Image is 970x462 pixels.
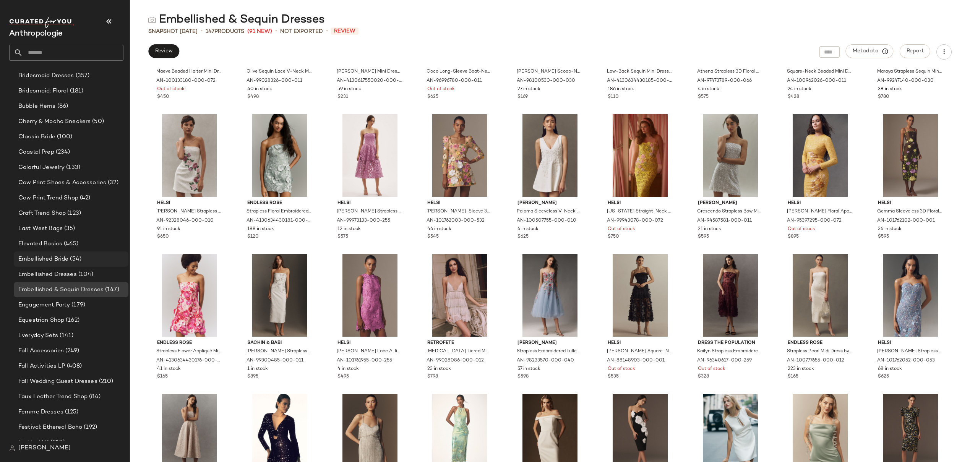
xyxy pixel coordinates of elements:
span: (104) [77,270,94,279]
span: Festival: Ethereal Boho [18,423,82,432]
span: Fall Activities LP [18,362,65,371]
span: 4 in stock [698,86,719,93]
span: [PERSON_NAME] Scoop-Neck Midi Dress by Bardot in Green, Women's, Size: 6, Polyester/Elastane at A... [517,68,582,75]
img: 96340617_259_b [692,254,769,337]
span: AN-96996780-000-011 [427,78,482,84]
span: (141) [58,331,74,340]
span: (133) [65,163,80,172]
span: Athena Strapless 3D Floral Maxi Dress by [PERSON_NAME] in Pink, Women's, Size: XS, Polyester/Span... [697,68,762,75]
img: 4130634430181_237_b [241,114,318,197]
img: 98233570_040_b [511,254,589,337]
span: Helsi [878,340,943,347]
span: 36 in stock [878,226,902,233]
span: Out of stock [608,366,635,373]
span: Bubble Hems [18,102,56,111]
span: AN-96340617-000-259 [697,357,752,364]
img: cfy_white_logo.C9jOOHJF.svg [9,17,74,28]
span: $650 [157,233,169,240]
img: 92328046_010_b [151,114,228,197]
span: (54) [68,255,81,264]
span: 188 in stock [247,226,274,233]
span: [PERSON_NAME] Square-Neck Floral Applique Sheer Midi Dress by Helsi in Black, Women's, Size: Medi... [607,348,672,355]
span: AN-99943078-000-072 [607,217,663,224]
span: [PERSON_NAME] Strapless Mini Dress by [PERSON_NAME] in White, Women's, Size: XS, Polyester at Ant... [156,208,221,215]
img: 101761955_255_b [331,254,409,337]
span: AN-97473789-000-066 [697,78,752,84]
span: $535 [608,373,619,380]
span: Bridesmaid Dresses [18,71,74,80]
span: Crescendo Strapless Bow Mini Dress by [PERSON_NAME] in Ivory, Women's, Size: 0, Nylon/Rayon/Tulle... [697,208,762,215]
span: [PERSON_NAME] Mini Dress by Anthropologie in Pink, Women's, Size: 2 X, Polyester [337,68,402,75]
span: Strapless Embroidered Tulle Midi Dress by [PERSON_NAME] in Blue, Women's, Size: 8, Polyester/Tull... [517,348,582,355]
span: $625 [427,94,438,101]
span: Coco Long-Sleeve Boat-Neck Sequin Midi Dress by RIXO in Ivory, Women's, Size: XS, Viscose at Anth... [427,68,491,75]
span: $750 [608,233,619,240]
img: 99943078_072_d10 [602,114,679,197]
img: 95397295_072_b [782,114,859,197]
span: Out of stock [157,86,185,93]
span: Out of stock [608,226,635,233]
span: $598 [517,373,529,380]
span: AN-99028326-000-011 [247,78,302,84]
span: Classic Bride [18,133,55,141]
span: Maraya Strapless Sequin Mini Dress by Bronx and Banco in Green, Women's, Size: Large, Polyester/E... [877,68,942,75]
span: 41 in stock [157,366,181,373]
span: Festival LP [18,438,49,447]
img: 99028086_012_d10 [421,254,498,337]
div: Products [206,28,244,36]
span: Everyday Sets [18,331,58,340]
span: 23 in stock [427,366,451,373]
span: Fall Wedding Guest Dresses [18,377,97,386]
span: Faux Leather Trend Shop [18,392,88,401]
span: AN-100962026-000-011 [787,78,846,84]
span: $575 [698,94,709,101]
span: Cherry & Mocha Sneakers [18,117,91,126]
span: Square-Neck Beaded Mini Dress by Not So Serious in Ivory, Women's, Size: Medium, Polyester/Nylon/... [787,68,852,75]
span: AN-98100530-000-030 [517,78,575,84]
span: Helsi [608,200,673,207]
span: Craft Trend Shop [18,209,66,218]
span: $120 [247,233,259,240]
img: 101762102_001_b [872,114,949,197]
span: [PERSON_NAME]-Sleeve 3D Floral A-Line Mini Dress by [PERSON_NAME], Women's, Size: Large, Polyeste... [427,208,491,215]
span: Femme Dresses [18,408,63,417]
span: Strapless Floral Embroidered Mini Dress by Endless Rose in Green, Women's, Size: L P, Polyester/E... [247,208,311,215]
span: Cow Print Trend Shop [18,194,78,203]
span: 223 in stock [788,366,814,373]
span: (249) [64,347,79,355]
span: $595 [698,233,709,240]
span: (465) [62,240,78,248]
span: AN-92328046-000-010 [156,217,214,224]
span: $165 [157,373,168,380]
span: 186 in stock [608,86,634,93]
span: Review [155,48,173,54]
span: $110 [608,94,619,101]
span: AN-100507755-000-010 [517,217,576,224]
span: [MEDICAL_DATA] Tiered Mini Dress by Retrofete in Ivory, Women's, Size: Medium, Polyester/Spandex ... [427,348,491,355]
img: 94587581_011_b [692,114,769,197]
span: [PERSON_NAME] Lace A-line Mini Dress by [PERSON_NAME] in Pink, Women's, Size: Medium, Polyester/M... [337,348,402,355]
span: AN-101762102-000-001 [877,217,935,224]
span: $895 [788,233,799,240]
span: 57 in stock [517,366,540,373]
span: $625 [517,233,529,240]
span: • [326,27,328,36]
span: (162) [64,316,79,325]
span: [PERSON_NAME] [517,200,582,207]
span: Snapshot [DATE] [148,28,198,36]
span: 1 in stock [247,366,268,373]
span: Dress The Population [698,340,763,347]
span: Coastal Prep [18,148,54,157]
span: Strapless Flower Appliqué Mini Dress by Endless Rose in Pink, Women's, Size: Large, Polyester at ... [156,348,221,355]
span: [US_STATE] Straight-Neck Floral Midi Dress by Helsi in Yellow, Women's, Size: Medium, Polyester a... [607,208,672,215]
span: Helsi [427,200,492,207]
span: (84) [88,392,101,401]
span: 68 in stock [878,366,902,373]
span: AN-100133180-000-072 [156,78,216,84]
span: $575 [337,233,348,240]
span: AN-100777655-000-012 [787,357,844,364]
span: Gemma Sleeveless 3D Floral Midi Dress by [PERSON_NAME] in Black, Women's, Size: Small, Polyester/... [877,208,942,215]
span: East West Bags [18,224,63,233]
img: 100507755_010_b [511,114,589,197]
span: Endless Rose [157,340,222,347]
